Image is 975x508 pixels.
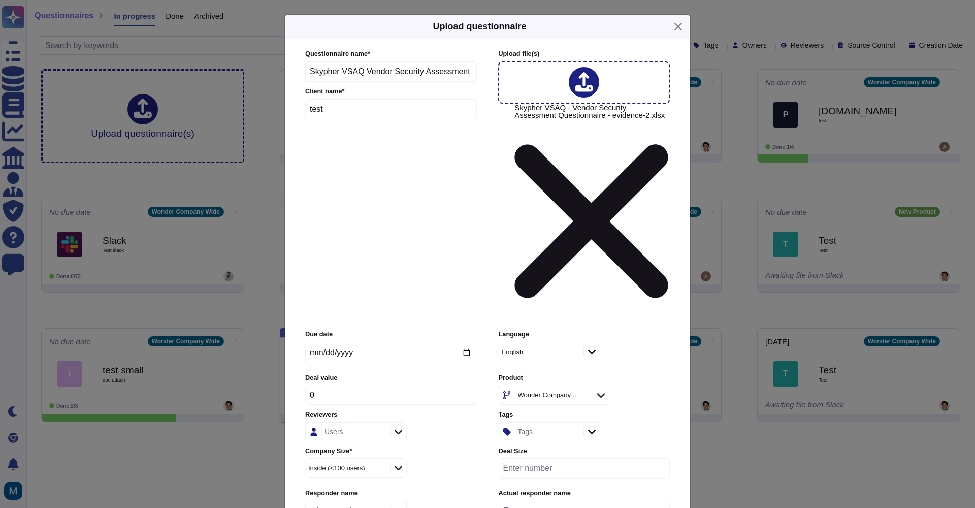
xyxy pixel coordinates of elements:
[305,51,477,57] label: Questionnaire name
[518,392,580,398] div: Wonder Company Wide
[499,331,670,338] label: Language
[305,331,476,338] label: Due date
[305,490,476,497] label: Responder name
[499,411,670,418] label: Tags
[498,50,539,57] span: Upload file (s)
[305,375,476,382] label: Deal value
[670,19,686,35] button: Close
[305,88,477,95] label: Client name
[305,386,476,405] input: Enter the amount
[502,348,524,355] div: English
[305,342,476,363] input: Due date
[499,448,670,455] label: Deal Size
[518,428,533,435] div: Tags
[514,104,668,324] span: Skypher VSAQ - Vendor Security Assessment Questionnaire - evidence-2.xlsx
[324,428,343,435] div: Users
[305,61,477,82] input: Enter questionnaire name
[433,20,526,34] h5: Upload questionnaire
[499,458,670,479] input: Enter number
[308,465,365,471] div: Inside (<100 users)
[305,448,476,455] label: Company Size
[499,375,670,382] label: Product
[499,490,670,497] label: Actual responder name
[305,99,477,119] input: Enter company name of the client
[305,411,476,418] label: Reviewers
